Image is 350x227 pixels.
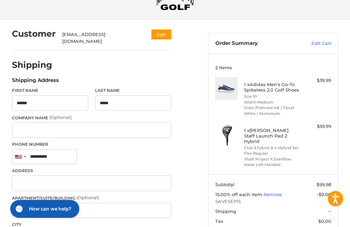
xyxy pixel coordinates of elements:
li: Flex Regular [244,151,300,156]
span: -$9.00 [317,192,331,197]
li: Width Medium [244,99,300,105]
h3: Order Summary [215,40,294,47]
div: [EMAIL_ADDRESS][DOMAIN_NAME] [62,31,138,45]
small: (Optional) [77,195,99,200]
span: Tax [215,218,223,224]
span: $99.98 [317,182,331,187]
legend: Shipping Address [12,76,59,87]
div: $59.99 [302,123,331,130]
label: Last Name [95,87,172,94]
label: Phone Number [12,141,172,147]
h4: 1 x Adidas Men's Go-To Spikeless 2.0 Golf Shoes [244,82,300,93]
span: Shipping [215,208,236,214]
h4: 1 x [PERSON_NAME] Staff Launch Pad 2 Hybrid [244,128,300,144]
button: Edit [151,29,171,39]
h2: Customer [12,28,56,39]
li: Club 3 Fybrid & 4 Hybrid Set [244,145,300,151]
label: Apartment/Suite/Building [12,194,172,201]
small: (Optional) [49,115,72,120]
label: Company Name [12,114,172,121]
div: $39.99 [302,77,331,84]
iframe: Gorgias live chat messenger [7,198,81,220]
li: Hand Left-Handed [244,162,300,168]
span: SAVESEP15 [215,198,331,205]
label: First Name [12,87,89,94]
span: $0.00 [318,218,331,224]
span: 15.00% off each item [215,192,264,197]
li: Size 10 [244,94,300,99]
h2: Shipping [12,60,52,70]
span: Subtotal [215,182,234,187]
div: United States: +1 [12,150,28,164]
li: Color Preloved Ink / Cloud White / Aluminium [244,105,300,116]
a: Remove [264,192,282,197]
a: Edit Cart [294,40,331,47]
label: Address [12,168,172,174]
li: Shaft Project X Evenflow [244,156,300,162]
h3: 2 Items [215,65,331,70]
